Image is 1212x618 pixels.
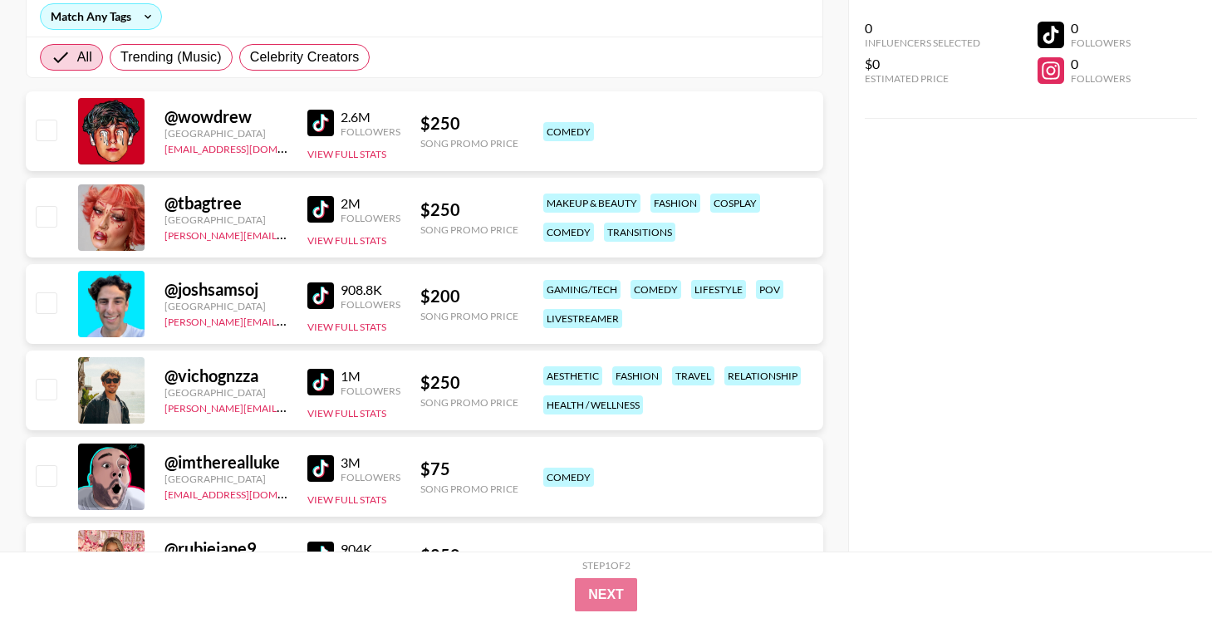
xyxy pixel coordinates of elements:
img: TikTok [307,542,334,568]
div: Estimated Price [865,72,980,85]
div: aesthetic [543,366,602,385]
button: View Full Stats [307,407,386,419]
div: 904K [341,541,400,557]
button: View Full Stats [307,493,386,506]
div: Song Promo Price [420,310,518,322]
div: $ 200 [420,286,518,307]
img: TikTok [307,110,334,136]
div: pov [756,280,783,299]
div: comedy [543,122,594,141]
div: health / wellness [543,395,643,414]
div: Followers [1071,72,1131,85]
div: $0 [865,56,980,72]
div: Song Promo Price [420,223,518,236]
div: Step 1 of 2 [582,559,631,571]
a: [PERSON_NAME][EMAIL_ADDRESS][DOMAIN_NAME] [164,312,410,328]
div: 3M [341,454,400,471]
button: Next [575,578,637,611]
img: TikTok [307,196,334,223]
div: $ 250 [420,199,518,220]
div: livestreamer [543,309,622,328]
div: @ rubiejane9 [164,538,287,559]
img: TikTok [307,369,334,395]
div: Song Promo Price [420,483,518,495]
div: [GEOGRAPHIC_DATA] [164,127,287,140]
iframe: Drift Widget Chat Controller [1129,535,1192,598]
div: [GEOGRAPHIC_DATA] [164,213,287,226]
div: Song Promo Price [420,396,518,409]
div: Followers [341,471,400,483]
div: $ 250 [420,545,518,566]
button: View Full Stats [307,321,386,333]
div: Song Promo Price [420,137,518,150]
a: [EMAIL_ADDRESS][DOMAIN_NAME] [164,140,331,155]
a: [PERSON_NAME][EMAIL_ADDRESS][DOMAIN_NAME] [164,226,410,242]
div: 0 [865,20,980,37]
span: Trending (Music) [120,47,222,67]
div: 908.8K [341,282,400,298]
div: lifestyle [691,280,746,299]
div: comedy [543,468,594,487]
div: [GEOGRAPHIC_DATA] [164,473,287,485]
span: All [77,47,92,67]
img: TikTok [307,282,334,309]
div: @ wowdrew [164,106,287,127]
div: 0 [1071,56,1131,72]
div: Match Any Tags [41,4,161,29]
div: 0 [1071,20,1131,37]
div: Followers [341,212,400,224]
div: [GEOGRAPHIC_DATA] [164,386,287,399]
div: @ vichognzza [164,365,287,386]
a: [PERSON_NAME][EMAIL_ADDRESS][DOMAIN_NAME] [164,399,410,414]
div: cosplay [710,194,760,213]
div: 2.6M [341,109,400,125]
div: comedy [631,280,681,299]
div: Followers [341,125,400,138]
div: $ 250 [420,113,518,134]
div: gaming/tech [543,280,621,299]
div: transitions [604,223,675,242]
span: Celebrity Creators [250,47,360,67]
button: View Full Stats [307,234,386,247]
div: Followers [1071,37,1131,49]
button: View Full Stats [307,148,386,160]
div: comedy [543,223,594,242]
div: 2M [341,195,400,212]
div: 1M [341,368,400,385]
div: makeup & beauty [543,194,640,213]
img: TikTok [307,455,334,482]
a: [EMAIL_ADDRESS][DOMAIN_NAME] [164,485,331,501]
div: fashion [650,194,700,213]
div: $ 250 [420,372,518,393]
div: $ 75 [420,459,518,479]
div: [GEOGRAPHIC_DATA] [164,300,287,312]
div: @ imtherealluke [164,452,287,473]
div: fashion [612,366,662,385]
div: Followers [341,385,400,397]
div: @ tbagtree [164,193,287,213]
div: Influencers Selected [865,37,980,49]
div: @ joshsamsoj [164,279,287,300]
div: Followers [341,298,400,311]
div: travel [672,366,714,385]
div: relationship [724,366,801,385]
